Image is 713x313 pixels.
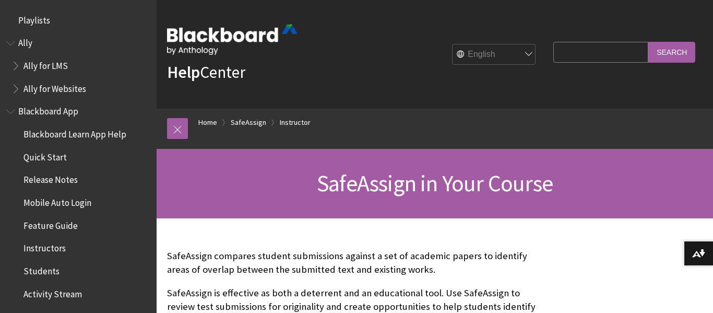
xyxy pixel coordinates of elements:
span: Activity Stream [23,285,82,299]
a: HelpCenter [167,62,245,83]
span: Ally [18,34,32,49]
a: SafeAssign [231,116,266,129]
input: Search [648,42,695,62]
span: Instructors [23,240,66,254]
span: Ally for Websites [23,80,86,94]
p: SafeAssign compares student submissions against a set of academic papers to identify areas of ove... [167,249,548,276]
span: Playlists [18,11,50,26]
a: Home [198,116,217,129]
strong: Help [167,62,200,83]
span: Mobile Auto Login [23,194,91,208]
span: Blackboard App [18,103,78,117]
img: Blackboard by Anthology [167,25,298,55]
a: Instructor [280,116,311,129]
span: Students [23,262,60,276]
span: Quick Start [23,148,67,163]
nav: Book outline for Anthology Ally Help [6,34,150,98]
nav: Book outline for Playlists [6,11,150,29]
select: Site Language Selector [453,44,536,65]
span: SafeAssign in Your Course [317,169,553,198]
span: Blackboard Learn App Help [23,125,126,140]
span: Feature Guide [23,217,78,231]
span: Release Notes [23,171,78,186]
span: Ally for LMS [23,57,68,71]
